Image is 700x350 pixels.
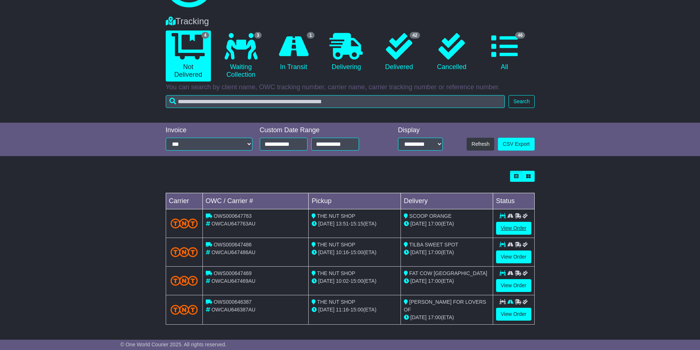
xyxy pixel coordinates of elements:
[312,220,398,228] div: - (ETA)
[260,126,378,134] div: Custom Date Range
[170,276,198,286] img: TNT_Domestic.png
[317,299,355,305] span: THE NUT SHOP
[410,221,427,227] span: [DATE]
[410,278,427,284] span: [DATE]
[496,222,531,235] a: View Order
[211,221,255,227] span: OWCAU647763AU
[318,221,334,227] span: [DATE]
[170,305,198,315] img: TNT_Domestic.png
[166,193,202,209] td: Carrier
[170,247,198,257] img: TNT_Domestic.png
[312,306,398,314] div: - (ETA)
[213,213,252,219] span: OWS000647763
[211,278,255,284] span: OWCAU647469AU
[498,138,534,151] a: CSV Export
[409,213,452,219] span: SCOOP ORANGE
[515,32,525,39] span: 46
[428,314,441,320] span: 17:00
[398,126,443,134] div: Display
[213,242,252,248] span: OWS000647486
[428,249,441,255] span: 17:00
[211,249,255,255] span: OWCAU647486AU
[213,299,252,305] span: OWS000646387
[317,213,355,219] span: THE NUT SHOP
[351,307,363,313] span: 15:00
[376,30,421,74] a: 42 Delivered
[429,30,474,74] a: Cancelled
[410,314,427,320] span: [DATE]
[401,193,493,209] td: Delivery
[351,221,363,227] span: 15:15
[312,277,398,285] div: - (ETA)
[351,278,363,284] span: 15:00
[482,30,527,74] a: 46 All
[166,83,535,91] p: You can search by client name, OWC tracking number, carrier name, carrier tracking number or refe...
[409,270,487,276] span: FAT COW [GEOGRAPHIC_DATA]
[317,242,355,248] span: THE NUT SHOP
[496,279,531,292] a: View Order
[213,270,252,276] span: OWS000647469
[404,277,490,285] div: (ETA)
[201,32,209,39] span: 4
[254,32,262,39] span: 3
[121,342,227,347] span: © One World Courier 2025. All rights reserved.
[307,32,315,39] span: 1
[404,299,486,313] span: [PERSON_NAME] FOR LOVERS OF
[467,138,494,151] button: Refresh
[336,278,349,284] span: 10:02
[493,193,534,209] td: Status
[410,249,427,255] span: [DATE]
[428,221,441,227] span: 17:00
[509,95,534,108] button: Search
[166,30,211,82] a: 4 Not Delivered
[336,221,349,227] span: 13:51
[496,308,531,321] a: View Order
[202,193,309,209] td: OWC / Carrier #
[318,249,334,255] span: [DATE]
[318,307,334,313] span: [DATE]
[428,278,441,284] span: 17:00
[312,249,398,256] div: - (ETA)
[309,193,401,209] td: Pickup
[351,249,363,255] span: 15:00
[271,30,316,74] a: 1 In Transit
[162,16,538,27] div: Tracking
[336,249,349,255] span: 10:16
[496,250,531,263] a: View Order
[218,30,263,82] a: 3 Waiting Collection
[409,242,459,248] span: TILBA SWEET SPOT
[166,126,252,134] div: Invoice
[410,32,420,39] span: 42
[211,307,255,313] span: OWCAU646387AU
[170,219,198,228] img: TNT_Domestic.png
[404,249,490,256] div: (ETA)
[317,270,355,276] span: THE NUT SHOP
[336,307,349,313] span: 11:16
[324,30,369,74] a: Delivering
[318,278,334,284] span: [DATE]
[404,314,490,321] div: (ETA)
[404,220,490,228] div: (ETA)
